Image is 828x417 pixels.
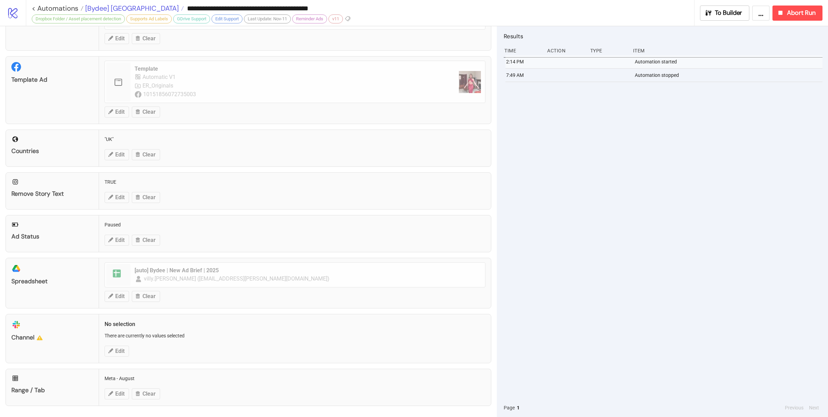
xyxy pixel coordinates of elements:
[211,14,243,23] div: Edit Support
[634,55,824,68] div: Automation started
[328,14,343,23] div: v11
[173,14,210,23] div: GDrive Support
[505,55,543,68] div: 2:14 PM
[83,4,179,13] span: [Bydee] [GEOGRAPHIC_DATA]
[632,44,822,57] div: Item
[752,6,770,21] button: ...
[715,9,742,17] span: To Builder
[787,9,816,17] span: Abort Run
[590,44,628,57] div: Type
[244,14,291,23] div: Last Update: Nov-11
[504,44,542,57] div: Time
[32,5,83,12] a: < Automations
[83,5,184,12] a: [Bydee] [GEOGRAPHIC_DATA]
[807,404,821,411] button: Next
[700,6,750,21] button: To Builder
[783,404,806,411] button: Previous
[515,404,522,411] button: 1
[505,69,543,82] div: 7:49 AM
[546,44,584,57] div: Action
[126,14,172,23] div: Supports Ad Labels
[634,69,824,82] div: Automation stopped
[32,14,125,23] div: Dropbox Folder / Asset placement detection
[772,6,822,21] button: Abort Run
[504,404,515,411] span: Page
[504,32,822,41] h2: Results
[292,14,327,23] div: Reminder Ads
